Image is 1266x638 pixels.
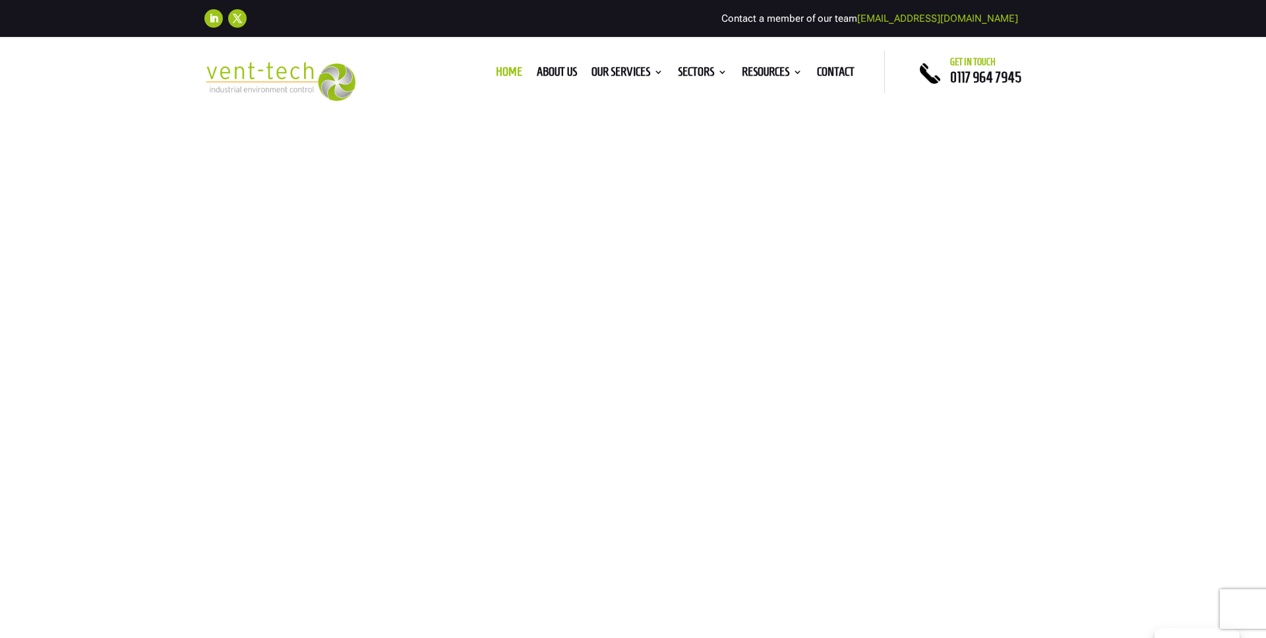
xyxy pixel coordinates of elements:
[950,57,996,67] span: Get in touch
[721,13,1018,24] span: Contact a member of our team
[537,67,577,82] a: About us
[742,67,802,82] a: Resources
[678,67,727,82] a: Sectors
[950,69,1021,85] a: 0117 964 7945
[204,62,355,101] img: 2023-09-27T08_35_16.549ZVENT-TECH---Clear-background
[857,13,1018,24] a: [EMAIL_ADDRESS][DOMAIN_NAME]
[204,9,223,28] a: Follow on LinkedIn
[228,9,247,28] a: Follow on X
[591,67,663,82] a: Our Services
[496,67,522,82] a: Home
[817,67,855,82] a: Contact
